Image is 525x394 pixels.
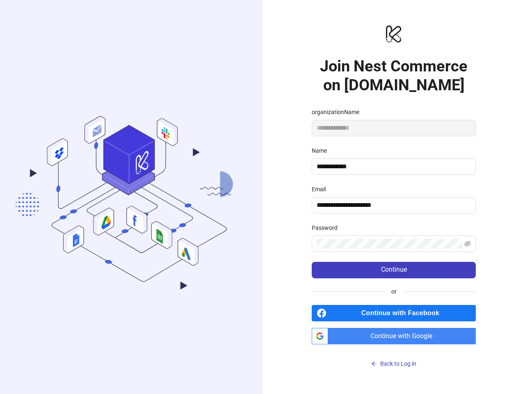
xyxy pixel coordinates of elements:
[312,262,476,278] button: Continue
[380,360,416,367] span: Back to Log in
[317,200,469,210] input: Email
[312,305,476,321] a: Continue with Facebook
[312,57,476,94] h1: Join Nest Commerce on [DOMAIN_NAME]
[317,239,463,249] input: Password
[312,120,476,136] input: organizationName
[371,361,377,367] span: arrow-left
[312,185,331,194] label: Email
[312,108,365,117] label: organizationName
[330,305,476,321] span: Continue with Facebook
[331,328,476,344] span: Continue with Google
[381,266,407,273] span: Continue
[312,357,476,371] button: Back to Log in
[312,146,332,155] label: Name
[385,287,403,296] span: or
[312,344,476,371] a: Back to Log in
[312,223,343,232] label: Password
[464,241,471,247] span: eye-invisible
[312,328,476,344] a: Continue with Google
[317,162,469,172] input: Name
